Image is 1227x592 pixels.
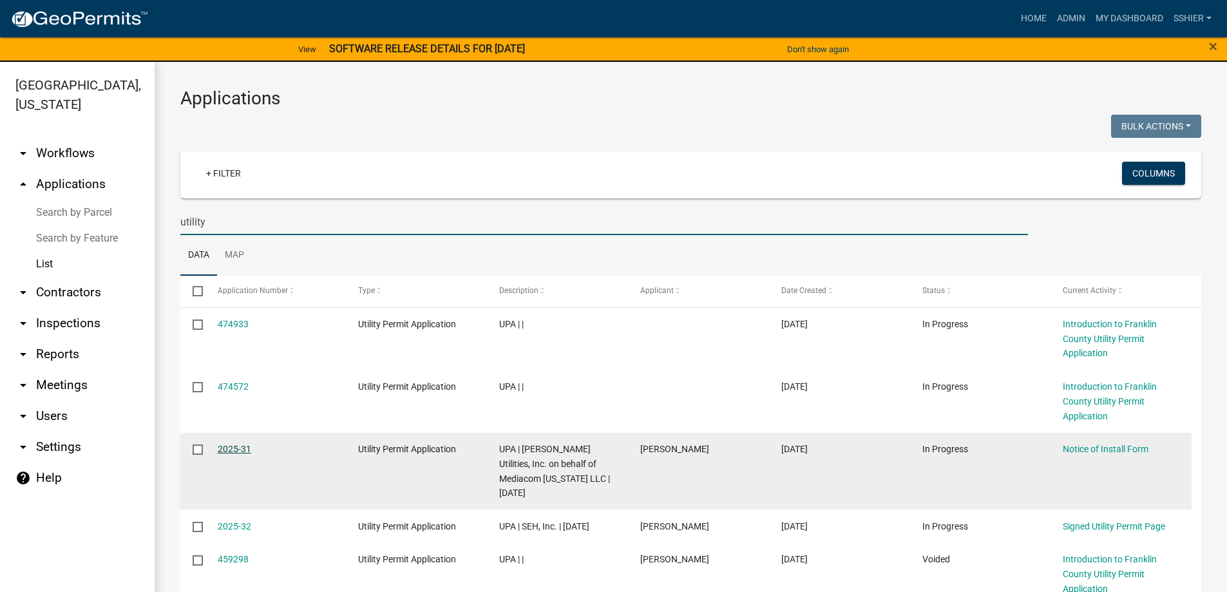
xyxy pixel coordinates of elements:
a: Home [1016,6,1052,31]
a: 474933 [218,319,249,329]
input: Search for applications [180,209,1028,235]
a: Data [180,235,217,276]
span: In Progress [922,319,968,329]
span: 09/06/2025 [781,381,808,392]
span: Application Number [218,286,288,295]
span: Tim Madlo [640,444,709,454]
a: Signed Utility Permit Page [1063,521,1165,531]
span: Type [358,286,375,295]
button: Don't show again [782,39,854,60]
i: arrow_drop_down [15,146,31,161]
a: sshier [1168,6,1217,31]
i: arrow_drop_down [15,439,31,455]
i: arrow_drop_up [15,177,31,192]
span: Ned Parker [640,554,709,564]
a: + Filter [196,162,251,185]
i: arrow_drop_down [15,408,31,424]
span: Utility Permit Application [358,319,456,329]
i: arrow_drop_down [15,285,31,300]
datatable-header-cell: Description [487,276,628,307]
a: 474572 [218,381,249,392]
a: 459298 [218,554,249,564]
i: arrow_drop_down [15,316,31,331]
span: Current Activity [1063,286,1116,295]
span: In Progress [922,444,968,454]
span: Description [499,286,538,295]
span: Voided [922,554,950,564]
datatable-header-cell: Status [909,276,1051,307]
i: arrow_drop_down [15,347,31,362]
datatable-header-cell: Type [346,276,487,307]
span: UPA | | [499,319,524,329]
span: Status [922,286,945,295]
span: UPA | | [499,381,524,392]
i: arrow_drop_down [15,377,31,393]
h3: Applications [180,88,1201,110]
a: Notice of Install Form [1063,444,1148,454]
span: 08/15/2025 [781,521,808,531]
a: Admin [1052,6,1090,31]
strong: SOFTWARE RELEASE DETAILS FOR [DATE] [329,43,525,55]
span: Christina [640,521,709,531]
span: In Progress [922,381,968,392]
datatable-header-cell: Application Number [205,276,346,307]
a: Introduction to Franklin County Utility Permit Application [1063,381,1157,421]
span: In Progress [922,521,968,531]
span: 08/05/2025 [781,554,808,564]
button: Close [1209,39,1217,54]
a: 2025-32 [218,521,251,531]
datatable-header-cell: Current Activity [1051,276,1192,307]
span: Utility Permit Application [358,381,456,392]
span: Date Created [781,286,826,295]
button: Columns [1122,162,1185,185]
span: UPA | LaPointe Utilities, Inc. on behalf of Mediacom Iowa LLC | 08/19/2025 [499,444,610,498]
datatable-header-cell: Select [180,276,205,307]
a: Introduction to Franklin County Utility Permit Application [1063,319,1157,359]
span: Utility Permit Application [358,554,456,564]
span: Utility Permit Application [358,521,456,531]
datatable-header-cell: Applicant [628,276,769,307]
span: × [1209,37,1217,55]
span: UPA | SEH, Inc. | 08/21/2025 [499,521,589,531]
a: Map [217,235,252,276]
a: View [293,39,321,60]
datatable-header-cell: Date Created [769,276,910,307]
button: Bulk Actions [1111,115,1201,138]
span: 08/19/2025 [781,444,808,454]
span: Utility Permit Application [358,444,456,454]
i: help [15,470,31,486]
a: My Dashboard [1090,6,1168,31]
span: Applicant [640,286,674,295]
a: 2025-31 [218,444,251,454]
span: 09/08/2025 [781,319,808,329]
span: UPA | | [499,554,524,564]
